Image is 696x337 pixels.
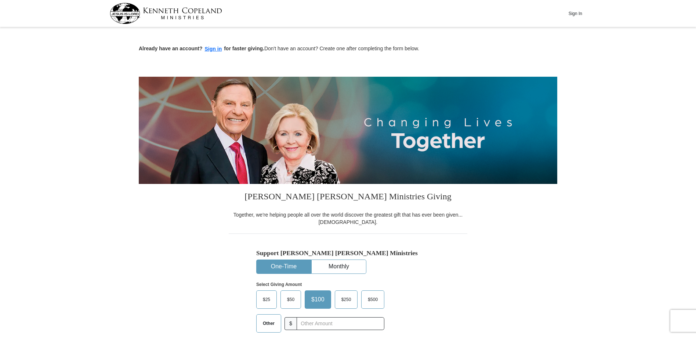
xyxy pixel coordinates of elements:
button: Sign In [564,8,586,19]
span: $25 [259,294,274,305]
input: Other Amount [297,317,384,330]
p: Don't have an account? Create one after completing the form below. [139,45,557,53]
strong: Select Giving Amount [256,282,302,287]
img: kcm-header-logo.svg [110,3,222,24]
strong: Already have an account? for faster giving. [139,46,264,51]
span: $500 [364,294,381,305]
span: Other [259,318,278,329]
button: Monthly [312,260,366,273]
div: Together, we're helping people all over the world discover the greatest gift that has ever been g... [229,211,467,226]
span: $50 [283,294,298,305]
button: Sign in [203,45,224,53]
span: $100 [308,294,328,305]
h3: [PERSON_NAME] [PERSON_NAME] Ministries Giving [229,184,467,211]
button: One-Time [257,260,311,273]
span: $250 [338,294,355,305]
span: $ [284,317,297,330]
h5: Support [PERSON_NAME] [PERSON_NAME] Ministries [256,249,440,257]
